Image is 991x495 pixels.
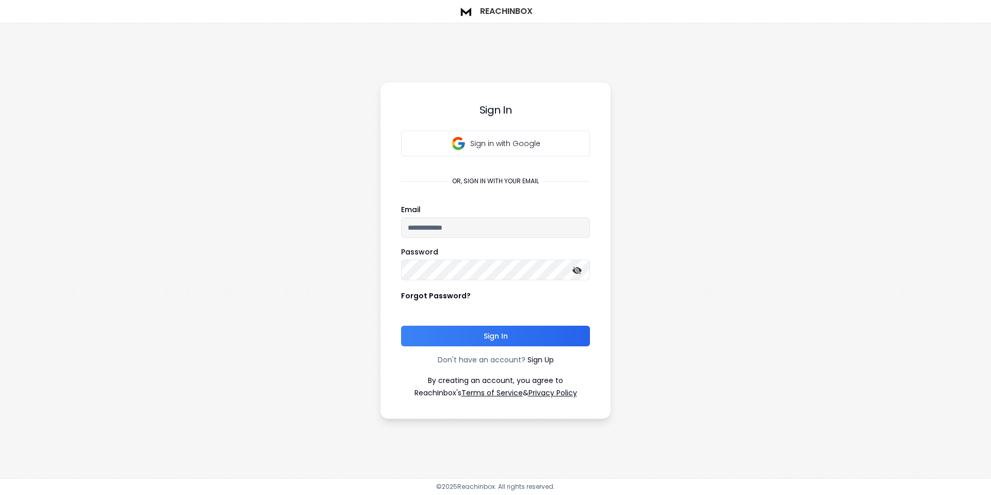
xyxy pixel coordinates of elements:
p: Forgot Password? [401,291,471,301]
p: or, sign in with your email [448,177,543,185]
h1: ReachInbox [480,5,533,18]
p: ReachInbox's & [414,388,577,398]
a: ReachInbox [458,4,533,19]
label: Password [401,248,438,256]
p: By creating an account, you agree to [428,375,563,386]
img: logo [458,4,474,19]
h3: Sign In [401,103,590,117]
p: Don't have an account? [438,355,525,365]
label: Email [401,206,421,213]
button: Sign In [401,326,590,346]
p: © 2025 Reachinbox. All rights reserved. [436,483,555,491]
a: Terms of Service [461,388,523,398]
button: Sign in with Google [401,131,590,156]
p: Sign in with Google [470,138,540,149]
a: Privacy Policy [529,388,577,398]
a: Sign Up [528,355,554,365]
